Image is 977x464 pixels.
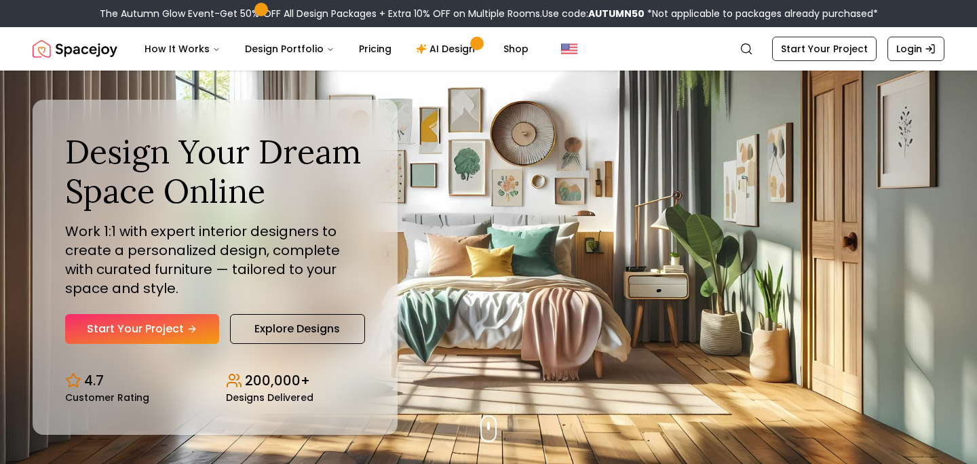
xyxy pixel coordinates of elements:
span: Use code: [542,7,645,20]
nav: Main [134,35,539,62]
h1: Design Your Dream Space Online [65,132,365,210]
small: Designs Delivered [226,393,313,402]
p: 4.7 [84,371,104,390]
a: Login [887,37,944,61]
a: Explore Designs [230,314,365,344]
a: Pricing [348,35,402,62]
nav: Global [33,27,944,71]
small: Customer Rating [65,393,149,402]
a: Start Your Project [772,37,877,61]
a: Start Your Project [65,314,219,344]
img: United States [561,41,577,57]
a: Spacejoy [33,35,117,62]
img: Spacejoy Logo [33,35,117,62]
button: How It Works [134,35,231,62]
button: Design Portfolio [234,35,345,62]
a: AI Design [405,35,490,62]
div: The Autumn Glow Event-Get 50% OFF All Design Packages + Extra 10% OFF on Multiple Rooms. [100,7,878,20]
p: 200,000+ [245,371,310,390]
p: Work 1:1 with expert interior designers to create a personalized design, complete with curated fu... [65,222,365,298]
div: Design stats [65,360,365,402]
a: Shop [493,35,539,62]
b: AUTUMN50 [588,7,645,20]
span: *Not applicable to packages already purchased* [645,7,878,20]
